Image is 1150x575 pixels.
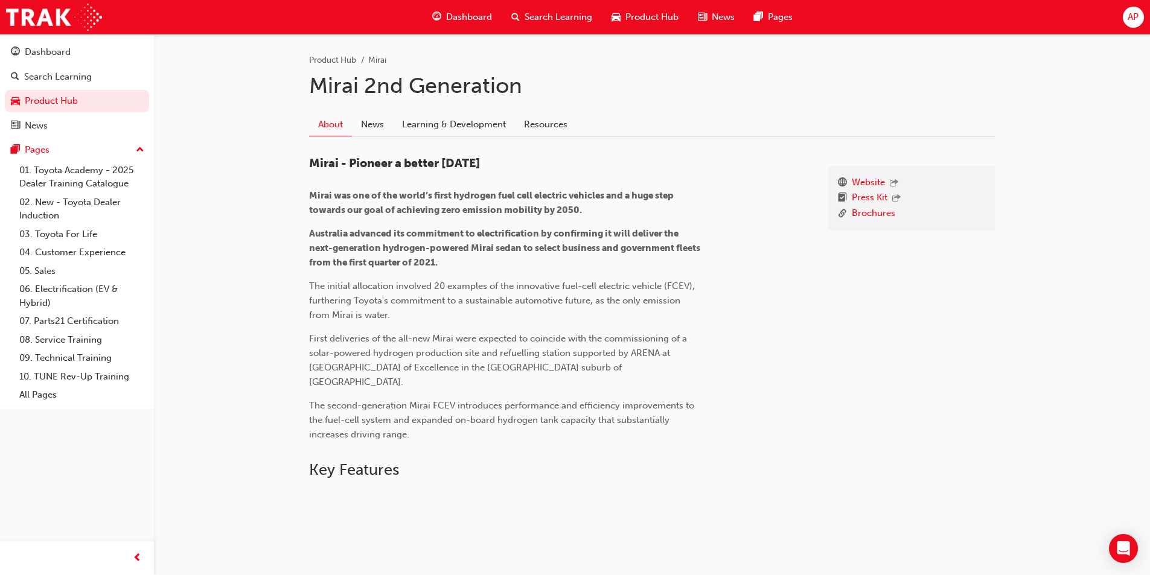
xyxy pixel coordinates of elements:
a: 07. Parts21 Certification [14,312,149,331]
div: News [25,119,48,133]
span: guage-icon [432,10,441,25]
span: AP [1128,10,1139,24]
a: Product Hub [309,55,356,65]
span: Product Hub [625,10,679,24]
h2: Key Features [309,460,995,480]
img: Trak [6,4,102,31]
h1: Mirai 2nd Generation [309,72,995,99]
span: pages-icon [11,145,20,156]
span: outbound-icon [892,194,901,204]
span: www-icon [838,176,847,191]
button: AP [1123,7,1144,28]
div: Dashboard [25,45,71,59]
a: Product Hub [5,90,149,112]
a: News [5,115,149,137]
span: Australia advanced its commitment to electrification by confirming it will deliver the next-gener... [309,228,702,268]
a: Search Learning [5,66,149,88]
button: Pages [5,139,149,161]
a: Resources [515,113,577,136]
span: car-icon [11,96,20,107]
a: 10. TUNE Rev-Up Training [14,367,149,386]
span: news-icon [11,121,20,132]
a: About [309,113,352,136]
span: Mirai - Pioneer a better [DATE] [309,156,480,170]
div: Pages [25,143,50,157]
span: pages-icon [754,10,763,25]
span: link-icon [838,206,847,221]
a: 02. New - Toyota Dealer Induction [14,193,149,225]
a: All Pages [14,386,149,404]
span: First deliveries of the all-new Mirai were expected to coincide with the commissioning of a solar... [309,333,689,387]
span: search-icon [11,72,19,83]
a: search-iconSearch Learning [502,5,602,30]
button: DashboardSearch LearningProduct HubNews [5,39,149,139]
a: news-iconNews [688,5,744,30]
a: News [352,113,393,136]
span: guage-icon [11,47,20,58]
a: pages-iconPages [744,5,802,30]
span: News [712,10,735,24]
a: 06. Electrification (EV & Hybrid) [14,280,149,312]
div: Search Learning [24,70,92,84]
span: news-icon [698,10,707,25]
a: 01. Toyota Academy - 2025 Dealer Training Catalogue [14,161,149,193]
a: 04. Customer Experience [14,243,149,262]
a: Press Kit [852,191,887,206]
a: 09. Technical Training [14,349,149,367]
span: The initial allocation involved 20 examples of the innovative fuel-cell electric vehicle (FCEV), ... [309,281,697,320]
span: Pages [768,10,793,24]
a: guage-iconDashboard [423,5,502,30]
span: booktick-icon [838,191,847,206]
span: The second-generation Mirai FCEV introduces performance and efficiency improvements to the fuel-c... [309,400,697,440]
span: up-icon [136,142,144,158]
a: Website [852,176,885,191]
span: Search Learning [525,10,592,24]
a: Brochures [852,206,895,221]
div: Open Intercom Messenger [1109,534,1138,563]
a: 08. Service Training [14,331,149,349]
span: search-icon [511,10,520,25]
li: Mirai [368,54,386,68]
a: Dashboard [5,41,149,63]
span: prev-icon [133,551,142,566]
a: Learning & Development [393,113,515,136]
a: 05. Sales [14,262,149,281]
span: car-icon [612,10,621,25]
span: outbound-icon [890,179,898,189]
a: car-iconProduct Hub [602,5,688,30]
a: 03. Toyota For Life [14,225,149,244]
span: Mirai was one of the world’s first hydrogen fuel cell electric vehicles and a huge step towards o... [309,190,676,215]
span: Dashboard [446,10,492,24]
